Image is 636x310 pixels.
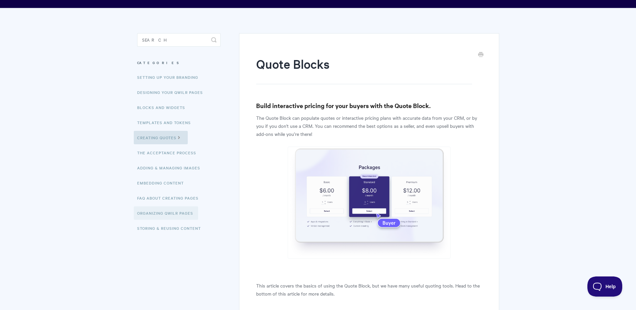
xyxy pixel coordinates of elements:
a: Setting up your Branding [137,70,203,84]
a: Organizing Qwilr Pages [134,206,198,220]
img: file-30ANXqc23E.png [288,147,451,259]
a: Designing Your Qwilr Pages [137,86,208,99]
a: The Acceptance Process [137,146,201,159]
h1: Quote Blocks [256,55,472,84]
a: Storing & Reusing Content [137,221,206,235]
a: Print this Article [478,51,483,59]
a: Templates and Tokens [137,116,196,129]
h3: Categories [137,57,221,69]
a: Adding & Managing Images [137,161,205,174]
h3: Build interactive pricing for your buyers with the Quote Block. [256,101,482,110]
iframe: Toggle Customer Support [587,276,623,297]
p: The Quote Block can populate quotes or interactive pricing plans with accurate data from your CRM... [256,114,482,138]
p: This article covers the basics of using the Quote Block, but we have many useful quoting tools. H... [256,281,482,298]
input: Search [137,33,221,47]
a: Creating Quotes [134,131,188,144]
a: Blocks and Widgets [137,101,190,114]
a: Embedding Content [137,176,189,190]
a: FAQ About Creating Pages [137,191,204,205]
